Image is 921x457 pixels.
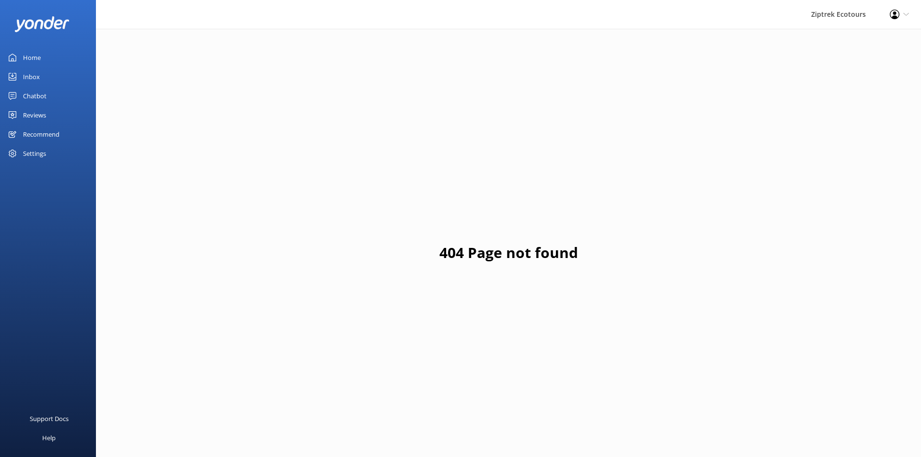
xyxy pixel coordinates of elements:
div: Reviews [23,105,46,125]
div: Home [23,48,41,67]
div: Recommend [23,125,59,144]
img: yonder-white-logo.png [14,16,70,32]
div: Settings [23,144,46,163]
div: Chatbot [23,86,47,105]
div: Help [42,428,56,447]
div: Inbox [23,67,40,86]
div: Support Docs [30,409,69,428]
h1: 404 Page not found [439,241,578,264]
